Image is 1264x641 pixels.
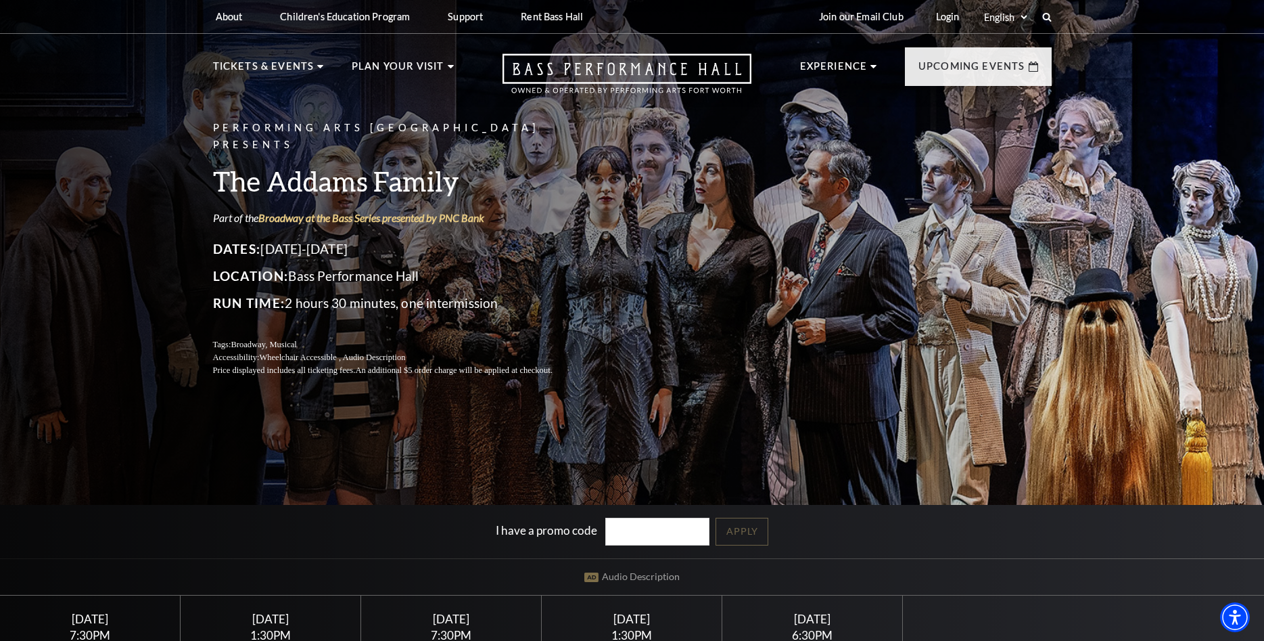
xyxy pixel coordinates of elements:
[739,629,887,641] div: 6:30PM
[213,351,585,364] p: Accessibility:
[377,629,525,641] div: 7:30PM
[213,241,261,257] span: Dates:
[213,292,585,314] p: 2 hours 30 minutes, one intermission
[16,629,164,641] div: 7:30PM
[213,364,585,377] p: Price displayed includes all ticketing fees.
[16,612,164,626] div: [DATE]
[216,11,243,22] p: About
[377,612,525,626] div: [DATE]
[213,120,585,154] p: Performing Arts [GEOGRAPHIC_DATA] Presents
[448,11,483,22] p: Support
[558,612,706,626] div: [DATE]
[213,211,585,225] p: Part of the
[259,353,405,362] span: Wheelchair Accessible , Audio Description
[280,11,410,22] p: Children's Education Program
[197,612,345,626] div: [DATE]
[355,366,552,375] span: An additional $5 order charge will be applied at checkout.
[352,58,444,83] p: Plan Your Visit
[1220,602,1250,632] div: Accessibility Menu
[197,629,345,641] div: 1:30PM
[213,58,314,83] p: Tickets & Events
[213,338,585,351] p: Tags:
[213,238,585,260] p: [DATE]-[DATE]
[558,629,706,641] div: 1:30PM
[918,58,1025,83] p: Upcoming Events
[521,11,583,22] p: Rent Bass Hall
[213,265,585,287] p: Bass Performance Hall
[231,340,296,349] span: Broadway, Musical
[800,58,868,83] p: Experience
[981,11,1029,24] select: Select:
[213,164,585,198] h3: The Addams Family
[258,211,484,224] a: Broadway at the Bass Series presented by PNC Bank
[213,268,289,284] span: Location:
[213,295,285,311] span: Run Time:
[739,612,887,626] div: [DATE]
[496,523,597,537] label: I have a promo code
